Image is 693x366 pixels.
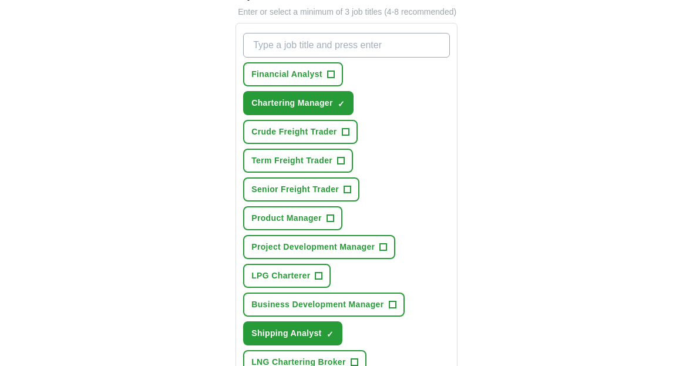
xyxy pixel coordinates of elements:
[243,321,342,345] button: Shipping Analyst✓
[251,183,339,196] span: Senior Freight Trader
[243,293,404,317] button: Business Development Manager
[236,6,457,18] p: Enter or select a minimum of 3 job titles (4-8 recommended)
[243,177,359,202] button: Senior Freight Trader
[251,327,321,340] span: Shipping Analyst
[243,33,450,58] input: Type a job title and press enter
[243,91,354,115] button: Chartering Manager✓
[251,270,310,282] span: LPG Charterer
[243,62,343,86] button: Financial Analyst
[243,206,342,230] button: Product Manager
[251,97,333,109] span: Chartering Manager
[338,99,345,109] span: ✓
[251,298,383,311] span: Business Development Manager
[243,149,353,173] button: Term Freight Trader
[243,120,357,144] button: Crude Freight Trader
[327,330,334,339] span: ✓
[243,264,331,288] button: LPG Charterer
[243,235,395,259] button: Project Development Manager
[251,212,322,224] span: Product Manager
[251,155,332,167] span: Term Freight Trader
[251,126,337,138] span: Crude Freight Trader
[251,241,375,253] span: Project Development Manager
[251,68,322,80] span: Financial Analyst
